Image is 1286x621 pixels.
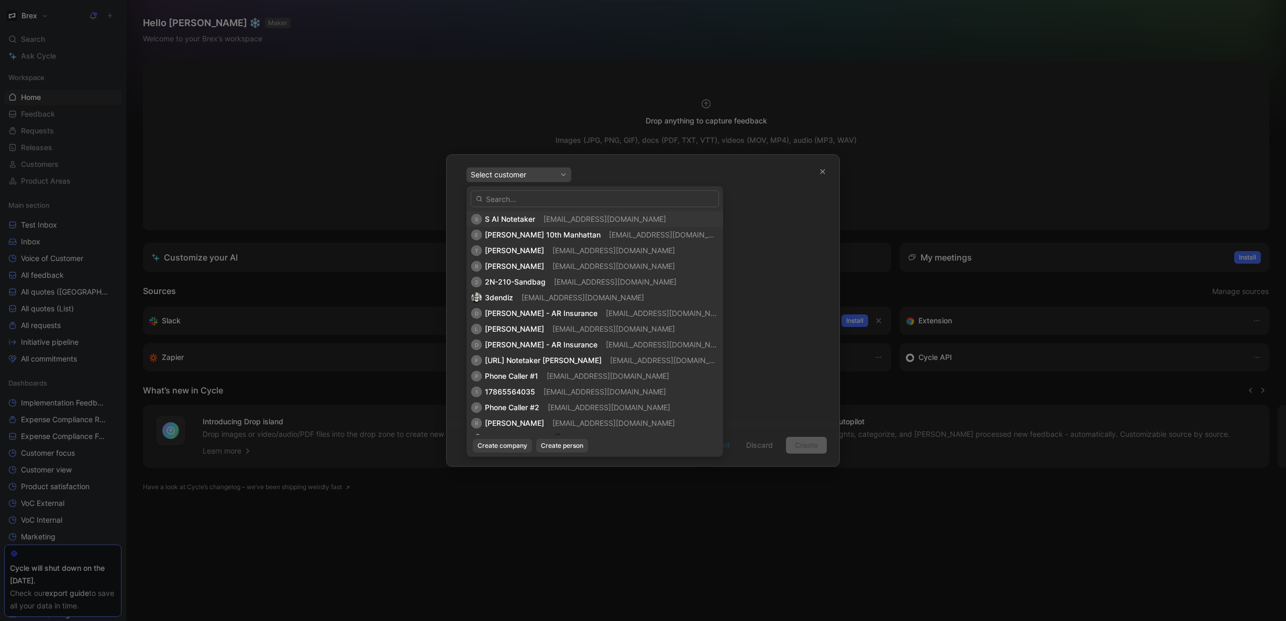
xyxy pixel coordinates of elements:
span: Phone Caller #2 [485,403,539,412]
div: 1 [471,387,482,397]
span: [PERSON_NAME] [485,262,544,270]
span: [EMAIL_ADDRESS][DOMAIN_NAME] [544,387,666,396]
div: D [471,340,482,350]
span: [URL] Notetaker [PERSON_NAME] [485,356,602,365]
span: [PERSON_NAME] - AR Insurance [485,309,597,318]
span: Brex [566,434,582,443]
div: E [471,230,482,240]
span: [EMAIL_ADDRESS][DOMAIN_NAME] [552,246,675,255]
span: [PERSON_NAME] - AR Insurance [485,340,597,349]
span: [EMAIL_ADDRESS][DOMAIN_NAME] [552,262,675,270]
span: 2N-210-Sandbag [485,277,546,286]
button: Create company [473,439,532,453]
span: [EMAIL_ADDRESS][DOMAIN_NAME] [606,309,728,318]
span: [EMAIL_ADDRESS][DOMAIN_NAME] [610,356,733,365]
span: [PERSON_NAME] 10th Manhattan [485,230,601,239]
span: [EMAIL_ADDRESS][DOMAIN_NAME] [522,293,644,302]
span: [EMAIL_ADDRESS][DOMAIN_NAME] [609,230,731,239]
span: [EMAIL_ADDRESS][DOMAIN_NAME] [590,434,713,443]
span: [EMAIL_ADDRESS][DOMAIN_NAME] [552,419,675,427]
span: [EMAIL_ADDRESS][DOMAIN_NAME] [547,371,669,380]
span: [EMAIL_ADDRESS][DOMAIN_NAME] [552,324,675,333]
span: [PERSON_NAME] [485,434,544,443]
span: Create company [478,441,527,451]
div: L [471,324,482,334]
span: 17865564035 [485,387,535,396]
div: T [471,245,482,256]
input: Search... [471,190,719,207]
span: Create person [541,441,583,451]
span: [PERSON_NAME] [485,324,544,333]
div: D [471,308,482,319]
span: Phone Caller #1 [485,371,538,380]
span: [PERSON_NAME] [485,246,544,255]
div: R [471,418,482,428]
button: Create person [536,439,588,453]
img: 6416071720916_2d67d7fd0a0db7001353_192.jpg [471,434,482,444]
span: [EMAIL_ADDRESS][DOMAIN_NAME] [548,403,670,412]
span: [PERSON_NAME] [485,419,544,427]
span: [EMAIL_ADDRESS][DOMAIN_NAME] [606,340,728,349]
div: P [471,402,482,413]
img: logo [552,434,563,444]
div: P [471,371,482,381]
div: S [471,214,482,224]
span: [EMAIL_ADDRESS][DOMAIN_NAME] [554,277,677,286]
img: 973206715171_a296c5560a034e311445_192.jpg [471,292,482,303]
span: 3dendiz [485,293,513,302]
div: F [471,355,482,366]
span: [EMAIL_ADDRESS][DOMAIN_NAME] [544,214,666,223]
span: S AI Notetaker [485,214,535,223]
div: 2 [471,277,482,287]
div: R [471,261,482,272]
